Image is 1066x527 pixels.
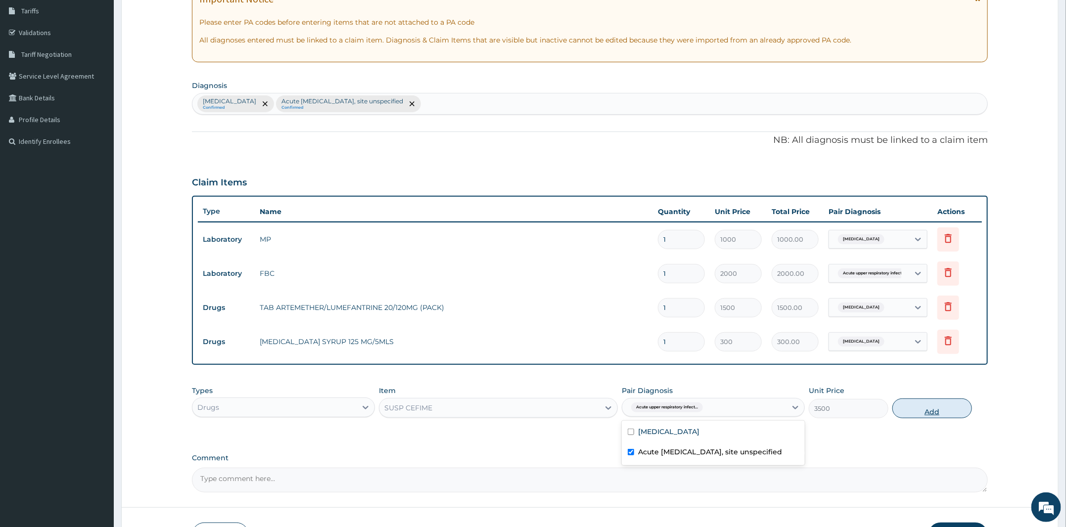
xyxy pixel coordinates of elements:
td: [MEDICAL_DATA] SYRUP 125 MG/5MLS [255,332,653,351]
th: Name [255,202,653,221]
td: Laboratory [198,230,255,249]
label: Acute [MEDICAL_DATA], site unspecified [638,447,783,457]
label: Diagnosis [192,81,227,90]
span: Acute upper respiratory infect... [631,402,703,412]
td: Laboratory [198,264,255,283]
small: Confirmed [281,105,403,110]
th: Pair Diagnosis [824,202,932,221]
td: Drugs [198,333,255,351]
label: [MEDICAL_DATA] [638,427,699,437]
span: remove selection option [408,99,417,108]
p: Acute [MEDICAL_DATA], site unspecified [281,97,403,105]
div: Drugs [197,402,219,412]
th: Quantity [653,202,710,221]
td: Drugs [198,299,255,317]
td: TAB ARTEMETHER/LUMEFANTRINE 20/120MG (PACK) [255,298,653,317]
div: SUSP CEFIME [384,403,432,413]
span: Tariff Negotiation [21,50,72,59]
textarea: Type your message and hit 'Enter' [5,270,188,305]
p: [MEDICAL_DATA] [203,97,256,105]
div: Minimize live chat window [162,5,186,29]
p: Please enter PA codes before entering items that are not attached to a PA code [199,17,980,27]
label: Pair Diagnosis [622,386,673,395]
div: Chat with us now [51,55,166,68]
label: Unit Price [809,386,844,395]
span: [MEDICAL_DATA] [838,337,884,347]
button: Add [892,398,972,418]
span: [MEDICAL_DATA] [838,234,884,244]
th: Unit Price [710,202,767,221]
label: Comment [192,454,988,462]
span: Acute upper respiratory infect... [838,268,910,278]
p: All diagnoses entered must be linked to a claim item. Diagnosis & Claim Items that are visible bu... [199,35,980,45]
th: Type [198,202,255,220]
span: [MEDICAL_DATA] [838,303,884,312]
label: Item [379,386,396,395]
h3: Claim Items [192,177,247,188]
td: MP [255,229,653,249]
th: Total Price [767,202,824,221]
span: Tariffs [21,6,39,15]
span: remove selection option [261,99,270,108]
span: We're online! [57,125,137,224]
img: d_794563401_company_1708531726252_794563401 [18,49,40,74]
td: FBC [255,263,653,283]
small: Confirmed [203,105,256,110]
p: NB: All diagnosis must be linked to a claim item [192,134,988,147]
th: Actions [932,202,982,221]
label: Types [192,387,213,395]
